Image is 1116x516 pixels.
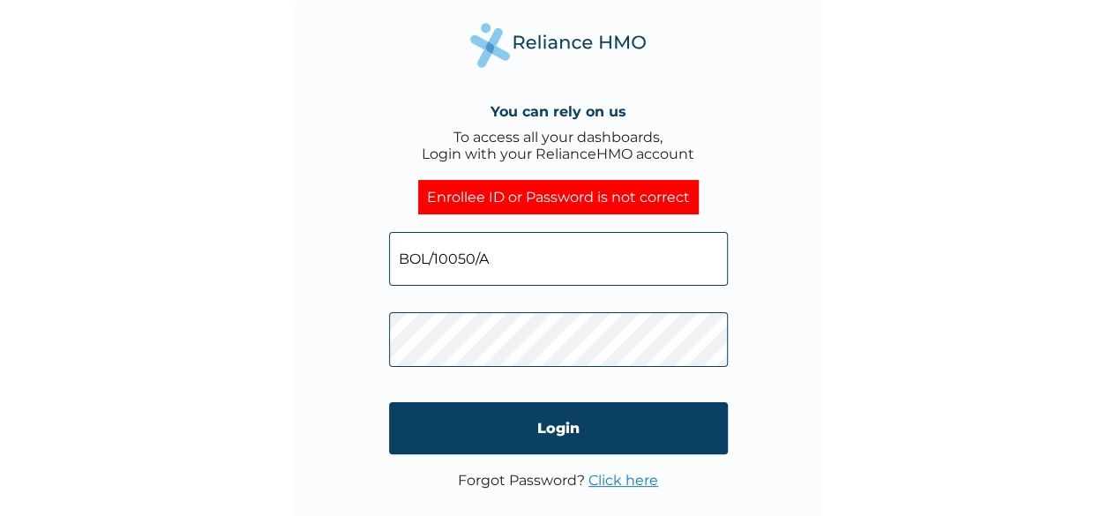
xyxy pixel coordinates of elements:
div: To access all your dashboards, Login with your RelianceHMO account [422,129,694,162]
img: Reliance Health's Logo [470,23,647,68]
h4: You can rely on us [491,103,626,120]
a: Click here [588,472,658,489]
input: Login [389,402,728,454]
input: Email address or HMO ID [389,232,728,286]
div: Enrollee ID or Password is not correct [418,180,699,214]
p: Forgot Password? [458,472,658,489]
